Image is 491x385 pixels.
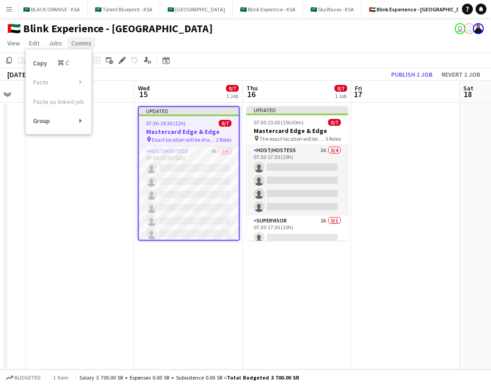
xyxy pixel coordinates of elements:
[16,0,88,18] button: 🇸🇦 BLACK ORANGE - KSA
[7,39,20,47] span: View
[473,23,484,34] app-user-avatar: Bashayr AlSubaie
[29,39,39,47] span: Edit
[233,0,303,18] button: 🇸🇦 Blink Experince - KSA
[355,84,362,92] span: Fri
[246,106,348,114] div: Updated
[328,119,341,126] span: 0/7
[462,89,473,99] span: 18
[45,37,66,49] a: Jobs
[25,37,43,49] a: Edit
[335,93,347,99] div: 1 Job
[26,111,91,130] a: Group
[438,69,484,80] button: Revert 1 job
[226,85,239,92] span: 0/7
[49,39,62,47] span: Jobs
[7,70,28,79] div: [DATE]
[152,136,216,143] span: Exact location will be shared later
[50,374,72,381] span: 1 item
[246,127,348,135] h3: Mastercard Edge & Edge
[464,23,475,34] app-user-avatar: Abdulwahab Al Hijan
[88,0,160,18] button: 🇸🇦 Talent Blueprint - KSA
[5,373,42,383] button: Budgeted
[33,59,71,67] span: Copy
[246,145,348,216] app-card-role: Host/Hostess3A0/407:30-17:30 (10h)
[138,84,150,92] span: Wed
[246,106,348,241] app-job-card: Updated07:30-23:00 (15h30m)0/7Mastercard Edge & Edge The exact location will be shared later3 Rol...
[15,375,41,381] span: Budgeted
[227,374,299,381] span: Total Budgeted 3 700.00 SR
[139,146,239,243] app-card-role: Host/Hostess4A0/607:30-19:30 (12h)
[139,107,239,114] div: Updated
[334,85,347,92] span: 0/7
[33,117,50,125] span: Group
[137,89,150,99] span: 15
[65,59,71,67] i: C
[219,120,231,127] span: 0/7
[325,135,341,142] span: 3 Roles
[303,0,362,18] button: 🇸🇦 SkyWaves - KSA
[455,23,466,34] app-user-avatar: Abdulwahab Al Hijan
[246,216,348,247] app-card-role: Supervisor2A0/107:30-17:30 (10h)
[68,37,95,49] a: Comms
[146,120,186,127] span: 07:30-19:30 (12h)
[362,0,479,18] button: 🇦🇪 Blink Experience - [GEOGRAPHIC_DATA]
[7,22,213,35] h1: 🇦🇪 Blink Experience - [GEOGRAPHIC_DATA]
[26,53,91,73] a: SafeValue must use [property]=binding: Copy<span class="page-menu__popper-item-helper"> <svg clas...
[388,69,436,80] button: Publish 1 job
[254,119,304,126] span: 07:30-23:00 (15h30m)
[260,135,325,142] span: The exact location will be shared later
[226,93,238,99] div: 1 Job
[463,84,473,92] span: Sat
[71,39,92,47] span: Comms
[139,128,239,136] h3: Mastercard Edge & Edge
[138,106,240,241] app-job-card: Updated07:30-19:30 (12h)0/7Mastercard Edge & Edge Exact location will be shared later2 RolesHost/...
[216,136,231,143] span: 2 Roles
[79,374,299,381] div: Salary 3 700.00 SR + Expenses 0.00 SR + Subsistence 0.00 SR =
[354,89,362,99] span: 17
[245,89,258,99] span: 16
[160,0,233,18] button: 🇸🇦 [GEOGRAPHIC_DATA]
[4,37,24,49] a: View
[246,84,258,92] span: Thu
